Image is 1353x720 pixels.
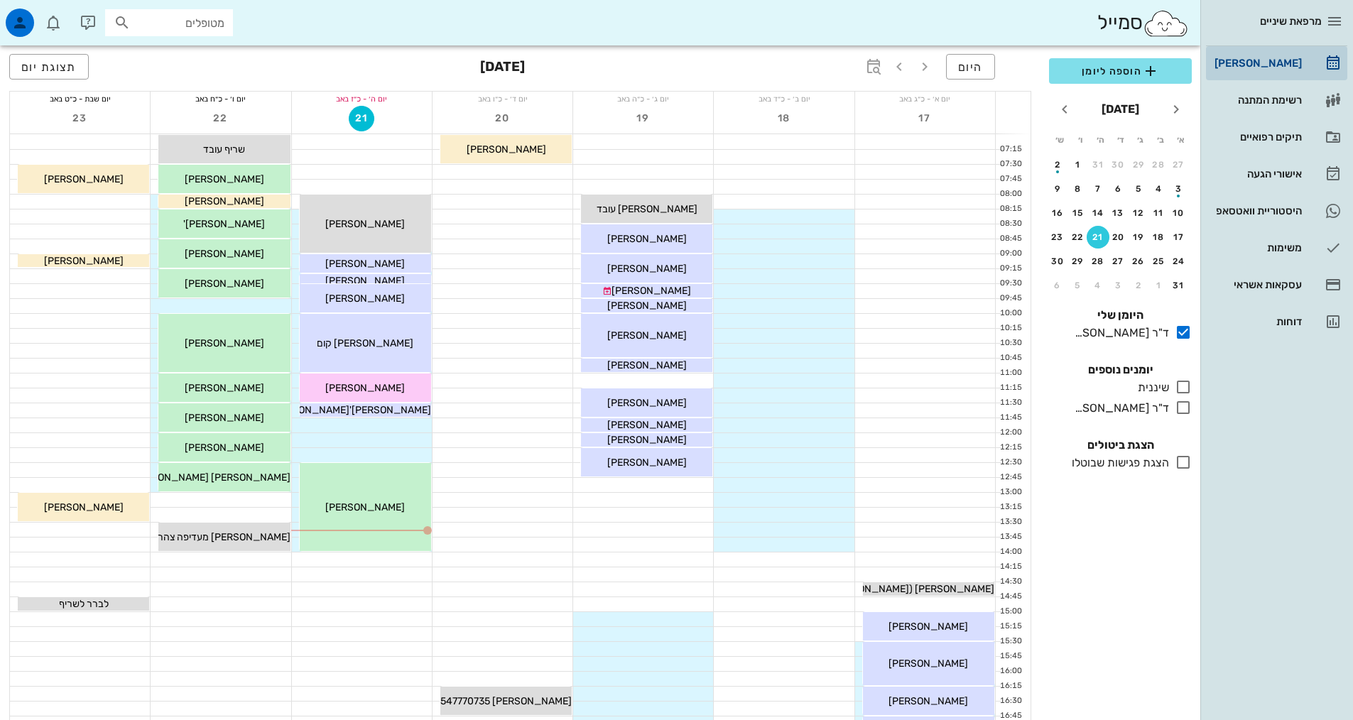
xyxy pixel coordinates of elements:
div: 16:30 [996,695,1025,707]
div: 12:00 [996,427,1025,439]
div: 6 [1107,184,1130,194]
div: 2 [1046,160,1069,170]
button: 10 [1168,202,1190,224]
span: [PERSON_NAME] [889,658,968,670]
div: 19 [1127,232,1150,242]
button: 24 [1168,250,1190,273]
div: 21 [1087,232,1109,242]
button: 28 [1087,250,1109,273]
button: 29 [1127,153,1150,176]
div: 16 [1046,208,1069,218]
div: 08:15 [996,203,1025,215]
h4: יומנים נוספים [1049,361,1192,378]
span: שריף עובד [203,143,245,156]
div: 3 [1168,184,1190,194]
img: SmileCloud logo [1143,9,1189,38]
div: יום א׳ - כ״ג באב [855,92,995,106]
button: 2 [1127,274,1150,297]
div: היסטוריית וואטסאפ [1212,205,1302,217]
span: [PERSON_NAME] [325,218,405,230]
span: [PERSON_NAME] [185,337,264,349]
div: 12:15 [996,442,1025,454]
div: 2 [1127,280,1150,290]
div: 10 [1168,208,1190,218]
button: [DATE] [1096,95,1145,124]
button: 21 [1087,226,1109,249]
div: 22 [1067,232,1090,242]
div: 15:15 [996,621,1025,633]
span: הוספה ליומן [1060,62,1180,80]
div: 31 [1087,160,1109,170]
span: [PERSON_NAME] [44,255,124,267]
button: 27 [1168,153,1190,176]
span: [PERSON_NAME] מעדיפה צהריים [147,531,290,543]
div: דוחות [1212,316,1302,327]
button: תצוגת יום [9,54,89,80]
button: 18 [771,106,797,131]
span: [PERSON_NAME] [325,501,405,513]
span: [PERSON_NAME]'[PERSON_NAME] [270,404,431,416]
button: 6 [1046,274,1069,297]
div: 29 [1067,256,1090,266]
button: 30 [1046,250,1069,273]
div: 08:30 [996,218,1025,230]
div: משימות [1212,242,1302,253]
button: 19 [1127,226,1150,249]
div: רשימת המתנה [1212,94,1302,106]
span: [PERSON_NAME] [185,195,264,207]
div: ד"ר [PERSON_NAME] [1069,324,1169,342]
span: מרפאת שיניים [1260,15,1322,28]
button: 17 [1168,226,1190,249]
div: יום ו׳ - כ״ח באב [151,92,290,106]
div: יום ג׳ - כ״ה באב [573,92,713,106]
div: 11:15 [996,382,1025,394]
span: [PERSON_NAME] [44,501,124,513]
span: [PERSON_NAME] [607,359,687,371]
div: 12:30 [996,457,1025,469]
span: [PERSON_NAME] [325,293,405,305]
div: 1 [1067,160,1090,170]
span: [PERSON_NAME] [612,285,691,297]
div: 16:15 [996,680,1025,692]
div: [PERSON_NAME] [1212,58,1302,69]
button: 7 [1087,178,1109,200]
div: 26 [1127,256,1150,266]
div: אישורי הגעה [1212,168,1302,180]
button: 18 [1148,226,1170,249]
a: דוחות [1206,305,1347,339]
button: 22 [1067,226,1090,249]
a: [PERSON_NAME] [1206,46,1347,80]
h4: היומן שלי [1049,307,1192,324]
button: 25 [1148,250,1170,273]
div: 08:00 [996,188,1025,200]
button: 20 [490,106,516,131]
div: סמייל [1097,8,1189,38]
span: [PERSON_NAME] [185,278,264,290]
div: 31 [1168,280,1190,290]
div: 25 [1148,256,1170,266]
button: 23 [67,106,93,131]
div: 24 [1168,256,1190,266]
button: 31 [1168,274,1190,297]
div: 09:00 [996,248,1025,260]
span: [PERSON_NAME] [889,621,968,633]
div: 27 [1168,160,1190,170]
button: 3 [1168,178,1190,200]
button: 3 [1107,274,1130,297]
button: 6 [1107,178,1130,200]
div: 20 [1107,232,1130,242]
span: 17 [912,112,938,124]
span: [PERSON_NAME] [185,382,264,394]
div: 14:15 [996,561,1025,573]
button: 31 [1087,153,1109,176]
h4: הצגת ביטולים [1049,437,1192,454]
span: [PERSON_NAME] [325,275,405,287]
button: 27 [1107,250,1130,273]
a: היסטוריית וואטסאפ [1206,194,1347,228]
button: 2 [1046,153,1069,176]
button: 4 [1087,274,1109,297]
button: היום [946,54,995,80]
span: [PERSON_NAME] [185,442,264,454]
button: 30 [1107,153,1130,176]
span: [PERSON_NAME] 0547770735 לאירה [407,695,572,707]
